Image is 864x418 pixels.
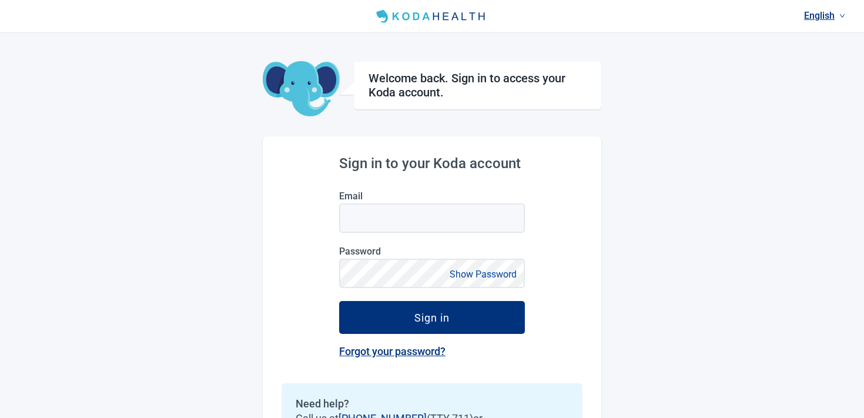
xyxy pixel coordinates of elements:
[414,312,450,323] div: Sign in
[369,71,587,99] h1: Welcome back. Sign in to access your Koda account.
[263,61,340,118] img: Koda Elephant
[339,155,525,172] h2: Sign in to your Koda account
[799,6,850,25] a: Current language: English
[446,266,520,282] button: Show Password
[339,345,446,357] a: Forgot your password?
[339,246,525,257] label: Password
[339,301,525,334] button: Sign in
[371,7,493,26] img: Koda Health
[839,13,845,19] span: down
[339,190,525,202] label: Email
[296,397,568,410] h2: Need help?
